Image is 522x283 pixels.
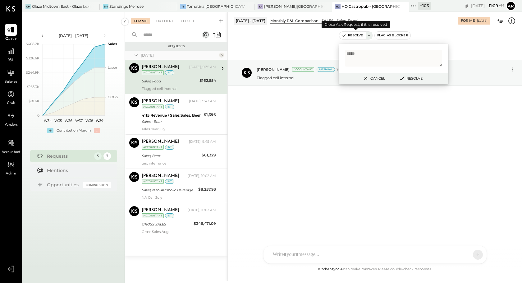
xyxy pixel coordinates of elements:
[360,74,387,82] button: Cancel
[178,18,197,24] div: Closed
[317,67,335,72] div: Internal
[83,182,111,188] div: Coming Soon
[337,67,350,72] span: 9:35 AM
[5,36,17,42] span: Queue
[2,150,21,155] span: Accountant
[165,70,174,75] div: int
[142,112,202,118] div: 4115 Revenue / Sales:Sales, Beer
[142,64,179,70] div: [PERSON_NAME]
[85,118,93,123] text: W38
[198,186,216,193] div: $8,257.93
[0,24,21,42] a: Queue
[418,2,431,10] div: + 103
[142,187,196,193] div: Sales, Non-Alcoholic Beverage
[7,58,15,63] span: P&L
[0,137,21,155] a: Accountant
[142,98,179,104] div: [PERSON_NAME]
[165,104,174,109] div: int
[463,2,469,9] div: copy link
[189,65,216,70] div: [DATE], 9:35 AM
[0,159,21,177] a: Admin
[189,99,216,104] div: [DATE], 9:43 AM
[47,153,91,159] div: Requests
[188,208,216,213] div: [DATE], 10:03 AM
[165,145,174,150] div: int
[131,18,150,24] div: For Me
[204,112,216,118] div: $1,396
[0,67,21,85] a: Balance
[47,33,100,38] div: [DATE] - [DATE]
[189,139,216,144] div: [DATE], 9:45 AM
[194,220,216,227] div: $346,471.09
[109,4,144,9] div: Standings Melrose
[180,4,186,9] div: TS
[0,88,21,106] a: Cash
[108,95,118,99] text: COGS
[4,122,18,128] span: Vendors
[0,45,21,63] a: P&L
[103,4,108,9] div: SM
[0,110,21,128] a: Vendors
[37,113,39,118] text: 0
[165,179,174,184] div: int
[142,145,164,150] div: Accountant
[506,1,516,11] button: Ar
[322,18,333,23] div: SALES
[32,4,90,9] div: Glaze Midtown East - Glaze Lexington One LLC
[477,19,488,23] div: [DATE]
[54,118,62,123] text: W35
[142,127,216,131] div: sales beer july
[26,42,39,46] text: $408.2K
[258,4,263,9] div: TA
[234,17,267,25] div: [DATE] - [DATE]
[64,118,72,123] text: W36
[188,174,216,179] div: [DATE], 10:02 AM
[26,70,39,75] text: $244.9K
[47,167,108,174] div: Mentions
[165,213,174,218] div: int
[142,207,179,213] div: [PERSON_NAME]
[187,4,245,9] div: Tomatina [GEOGRAPHIC_DATA]
[128,44,224,49] div: Requests
[141,53,217,58] div: [DATE]
[375,32,410,39] button: Flag as Blocker
[7,101,15,106] span: Cash
[26,56,39,60] text: $326.6K
[341,4,400,9] div: HQ Gastropub - [GEOGRAPHIC_DATA]
[335,4,341,9] div: HG
[142,104,164,109] div: Accountant
[257,67,290,72] span: [PERSON_NAME]
[142,230,216,234] div: Gross Sales Aug
[142,86,216,91] div: Flagged cell internal
[322,21,390,28] div: Close Ask Request, if it is resolved
[29,99,39,103] text: $81.6K
[142,179,164,184] div: Accountant
[47,128,53,133] div: +
[142,118,202,125] div: Sales - Beer
[44,118,52,123] text: W34
[47,182,80,188] div: Opportunities
[337,18,358,23] div: Sales, Food
[57,128,91,133] div: Contribution Margin
[108,42,117,46] text: Sales
[6,171,16,177] span: Admin
[142,195,216,200] div: NA Cell July
[292,67,314,72] div: Accountant
[202,152,216,158] div: $61,329
[142,213,164,218] div: Accountant
[27,85,39,89] text: $163.3K
[25,4,31,9] div: GM
[94,128,100,133] div: -
[151,18,176,24] div: For Client
[142,221,192,227] div: GROSS SALES
[94,152,102,160] div: 5
[4,79,17,85] span: Balance
[95,118,103,123] text: W39
[396,75,424,82] button: Resolve
[108,65,117,70] text: Labor
[219,53,224,58] div: 5
[339,32,365,39] button: Resolve
[142,139,179,145] div: [PERSON_NAME]
[142,161,216,165] div: test internal cell
[142,153,200,159] div: Sales, Beer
